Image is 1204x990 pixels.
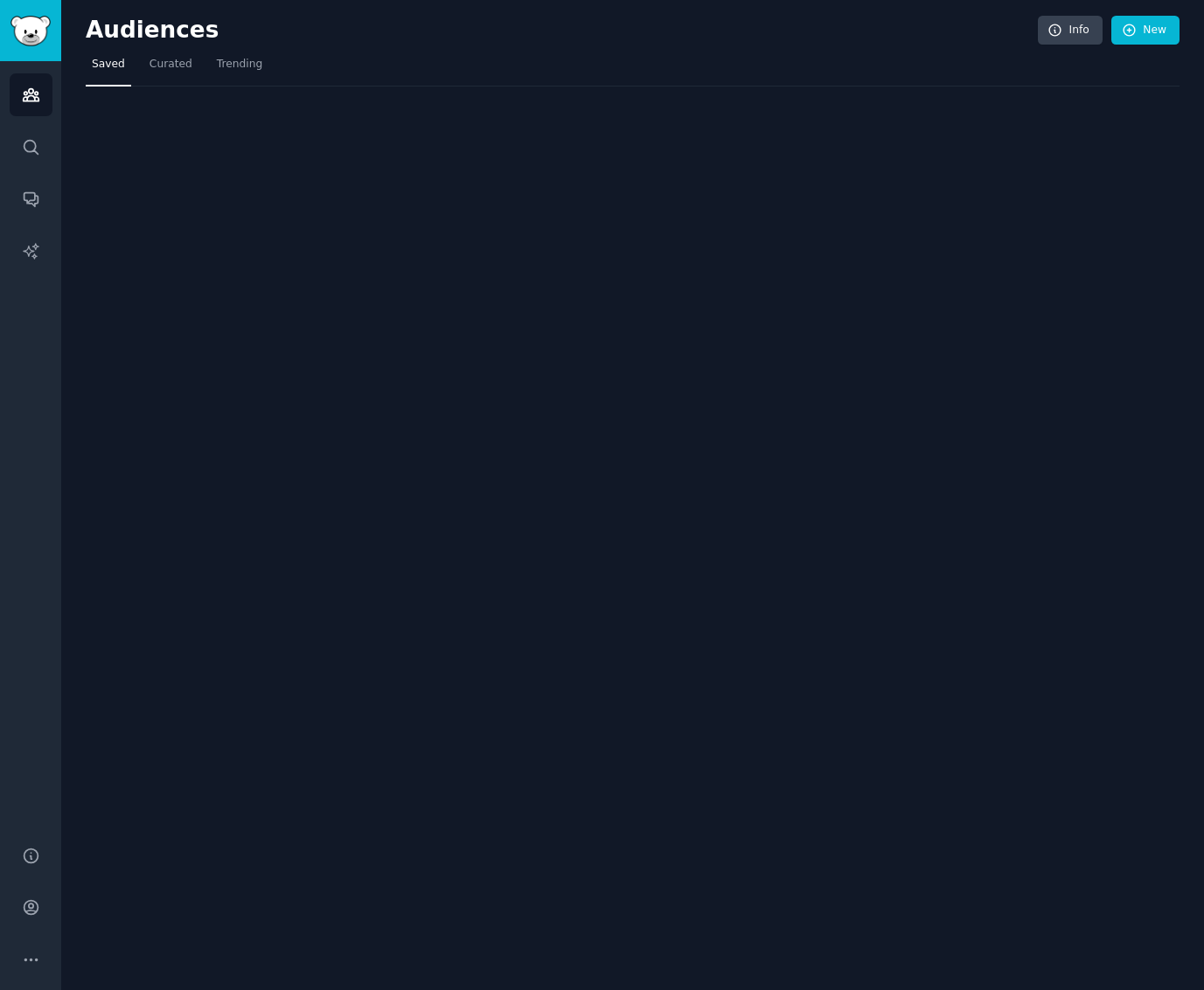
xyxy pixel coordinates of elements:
[92,57,125,73] span: Saved
[1111,16,1180,45] a: New
[143,51,198,87] a: Curated
[1038,16,1103,45] a: Info
[86,51,131,87] a: Saved
[86,17,1038,45] h2: Audiences
[10,16,51,46] img: GummySearch logo
[211,51,268,87] a: Trending
[217,57,262,73] span: Trending
[150,57,192,73] span: Curated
